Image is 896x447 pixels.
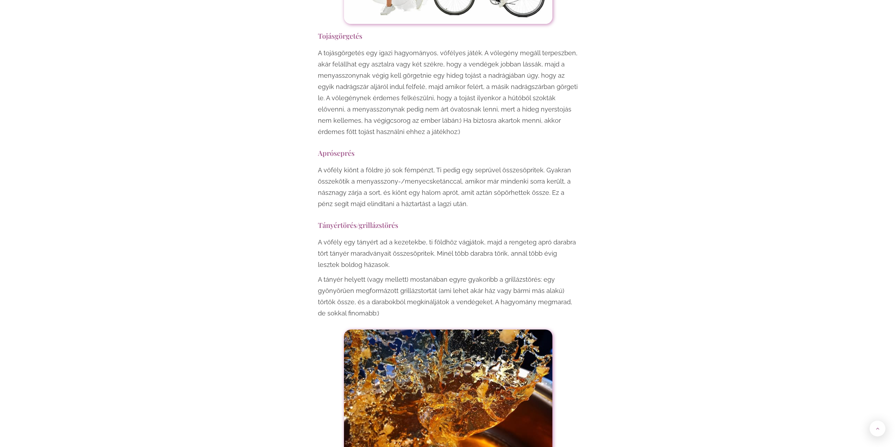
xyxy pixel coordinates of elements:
[318,165,578,210] p: A vőfély kiönt a földre jó sok fémpénzt, Ti pedig egy seprűvel összesöpritek. Gyakran összekötik ...
[318,274,578,319] p: A tányér helyett (vagy mellett) mostanában egyre gyakoribb a grillázstörés: egy gyönyörűen megfor...
[318,237,578,270] p: A vőfély egy tányért ad a kezetekbe, ti földhöz vágjátok, majd a rengeteg apró darabra tört tányé...
[318,47,578,138] p: A tojásgörgetés egy igazi hagyományos, vőfélyes játék. A vőlegény megáll terpeszben, akár felállh...
[318,220,578,230] h3: Tányértörés/grillázstörés
[318,31,578,40] h3: Tojásgörgetés
[318,148,578,158] h3: Apróseprés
